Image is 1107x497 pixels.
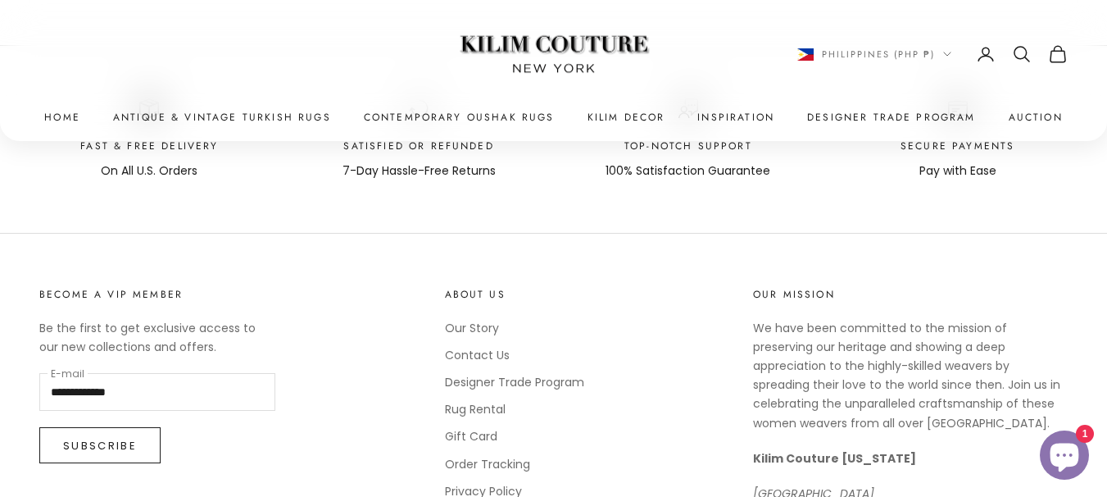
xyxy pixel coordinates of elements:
[1035,431,1094,484] inbox-online-store-chat: Shopify online store chat
[39,286,275,303] p: Become a VIP Member
[588,109,665,125] summary: Kilim Decor
[445,286,584,303] p: About Us
[901,138,1014,154] p: Secure Payments
[822,47,935,62] span: Philippines (PHP ₱)
[606,162,770,180] p: 100% Satisfaction Guarantee
[1009,109,1063,125] a: Auction
[445,456,530,472] a: Order Tracking
[39,427,161,463] button: Subscribe
[113,109,331,125] a: Antique & Vintage Turkish Rugs
[697,109,774,125] a: Inspiration
[445,401,506,417] a: Rug Rental
[797,44,1068,64] nav: Secondary navigation
[901,162,1014,180] p: Pay with Ease
[445,320,499,336] a: Our Story
[364,109,555,125] a: Contemporary Oushak Rugs
[797,48,814,61] img: Philippines
[39,319,275,357] p: Be the first to get exclusive access to our new collections and offers.
[44,109,80,125] a: Home
[797,47,951,62] button: Change country or currency
[753,319,1068,433] p: We have been committed to the mission of preserving our heritage and showing a deep appreciation ...
[445,428,497,445] a: Gift Card
[606,138,770,154] p: Top-Notch support
[753,450,916,467] strong: Kilim Couture [US_STATE]
[343,138,496,154] p: Satisfied or Refunded
[445,347,510,363] a: Contact Us
[343,162,496,180] p: 7-Day Hassle-Free Returns
[807,109,976,125] a: Designer Trade Program
[80,138,218,154] p: Fast & Free Delivery
[39,109,1068,125] nav: Primary navigation
[80,162,218,180] p: On All U.S. Orders
[753,286,1068,303] p: Our Mission
[445,374,584,390] a: Designer Trade Program
[451,16,656,93] img: Logo of Kilim Couture New York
